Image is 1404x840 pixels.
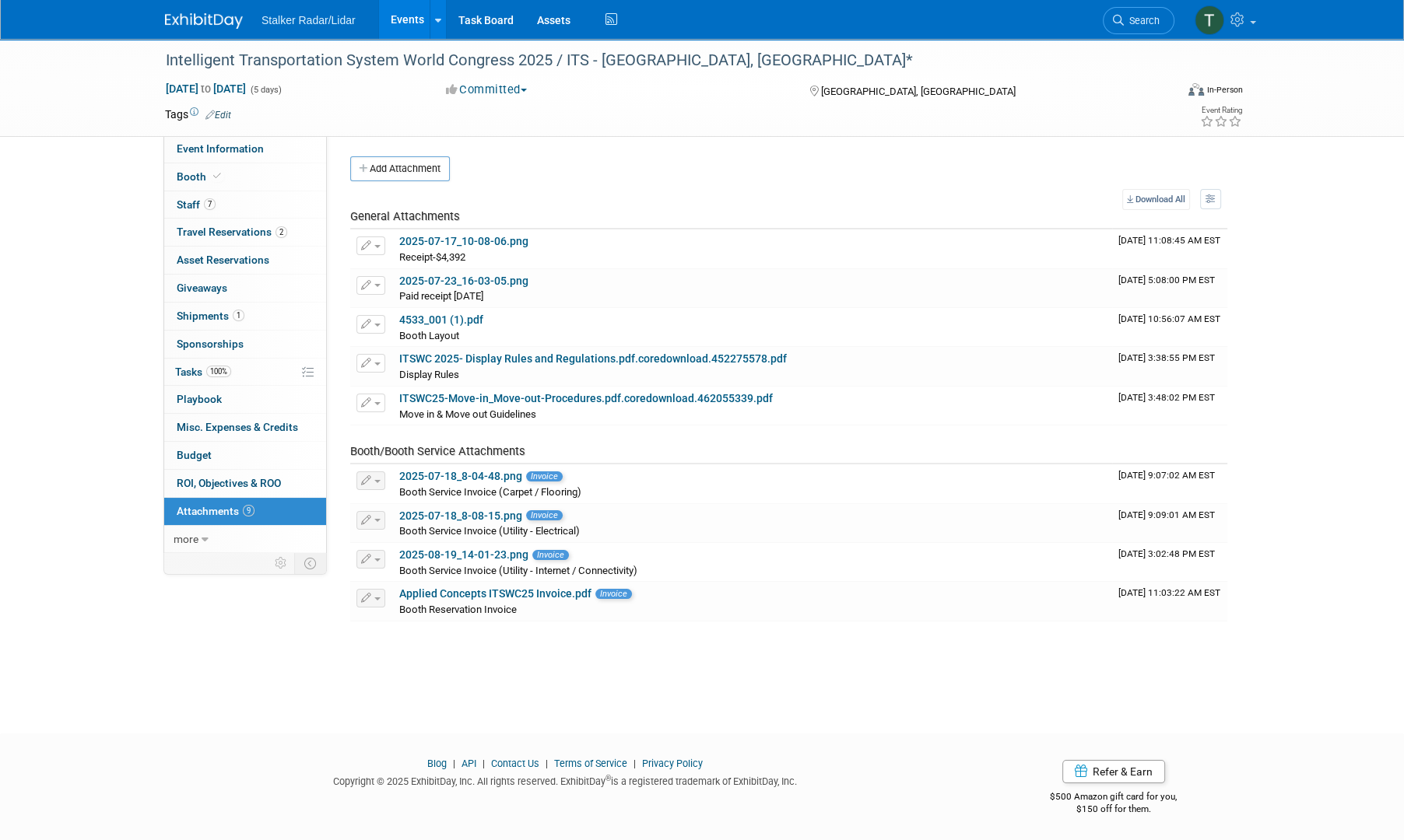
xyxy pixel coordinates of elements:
[399,565,637,576] span: Booth Service Invoice (Utility - Internet / Connectivity)
[1112,308,1227,347] td: Upload Timestamp
[1103,7,1174,34] a: Search
[988,803,1240,816] div: $150 off for them.
[1118,275,1215,285] span: Upload Timestamp
[164,135,326,163] a: Event Information
[1122,189,1190,210] a: Download All
[1118,587,1220,598] span: Upload Timestamp
[1188,83,1204,96] img: Format-Inperson.png
[164,470,326,497] a: ROI, Objectives & ROO
[1118,470,1215,481] span: Upload Timestamp
[988,780,1240,816] div: $500 Amazon gift card for you,
[177,421,298,433] span: Misc. Expenses & Credits
[164,359,326,386] a: Tasks100%
[1112,387,1227,425] td: Upload Timestamp
[1083,81,1243,104] div: Event Format
[177,449,212,461] span: Budget
[1112,543,1227,582] td: Upload Timestamp
[399,408,536,420] span: Move in & Move out Guidelines
[164,247,326,274] a: Asset Reservations
[164,331,326,358] a: Sponsorships
[399,251,465,263] span: Receipt-$4,392
[164,526,326,553] a: more
[1118,548,1215,559] span: Upload Timestamp
[243,505,254,516] span: 9
[399,290,483,302] span: Paid receipt [DATE]
[174,533,198,545] span: more
[177,226,287,238] span: Travel Reservations
[164,414,326,441] a: Misc. Expenses & Credits
[1112,464,1227,503] td: Upload Timestamp
[164,442,326,469] a: Budget
[1062,760,1165,783] a: Refer & Earn
[249,85,282,95] span: (5 days)
[526,471,563,481] span: Invoice
[399,275,528,287] a: 2025-07-23_16-03-05.png
[1118,352,1215,363] span: Upload Timestamp
[399,525,580,537] span: Booth Service Invoice (Utility - Electrical)
[1124,15,1160,26] span: Search
[526,510,563,520] span: Invoice
[1118,313,1220,324] span: Upload Timestamp
[427,758,447,769] a: Blog
[177,393,222,405] span: Playbook
[165,107,231,122] td: Tags
[160,47,1151,75] div: Intelligent Transportation System World Congress 2025 / ITS - [GEOGRAPHIC_DATA], [GEOGRAPHIC_DATA]*
[164,219,326,246] a: Travel Reservations2
[350,209,460,223] span: General Attachments
[449,758,459,769] span: |
[595,589,632,599] span: Invoice
[204,198,216,210] span: 7
[542,758,552,769] span: |
[1112,229,1227,268] td: Upload Timestamp
[630,758,640,769] span: |
[642,758,703,769] a: Privacy Policy
[399,369,459,380] span: Display Rules
[1206,84,1243,96] div: In-Person
[295,553,327,573] td: Toggle Event Tabs
[1118,235,1220,246] span: Upload Timestamp
[177,505,254,517] span: Attachments
[164,275,326,302] a: Giveaways
[1118,509,1215,520] span: Upload Timestamp
[462,758,476,769] a: API
[165,82,247,96] span: [DATE] [DATE]
[213,172,221,180] i: Booth reservation complete
[1112,582,1227,621] td: Upload Timestamp
[177,477,281,489] span: ROI, Objectives & ROO
[177,254,269,266] span: Asset Reservations
[532,550,569,560] span: Invoice
[276,226,287,238] span: 2
[165,771,965,789] div: Copyright © 2025 ExhibitDay, Inc. All rights reserved. ExhibitDay is a registered trademark of Ex...
[1112,504,1227,543] td: Upload Timestamp
[206,366,231,377] span: 100%
[177,338,244,350] span: Sponsorships
[1195,5,1224,35] img: Tommy Yates
[479,758,489,769] span: |
[350,156,450,181] button: Add Attachment
[268,553,295,573] td: Personalize Event Tab Strip
[233,310,244,321] span: 1
[399,486,581,498] span: Booth Service Invoice (Carpet / Flooring)
[399,235,528,247] a: 2025-07-17_10-08-06.png
[164,191,326,219] a: Staff7
[399,392,773,404] a: ITSWC25-Move-in_Move-out-Procedures.pdf.coredownload.462055339.pdf
[605,774,611,782] sup: ®
[175,366,231,378] span: Tasks
[164,303,326,330] a: Shipments1
[205,110,231,121] a: Edit
[177,310,244,322] span: Shipments
[164,498,326,525] a: Attachments9
[1112,347,1227,386] td: Upload Timestamp
[491,758,539,769] a: Contact Us
[820,86,1015,97] span: [GEOGRAPHIC_DATA], [GEOGRAPHIC_DATA]
[399,352,787,365] a: ITSWC 2025- Display Rules and Regulations.pdf.coredownload.452275578.pdf
[399,330,459,341] span: Booth Layout
[164,386,326,413] a: Playbook
[177,198,216,211] span: Staff
[399,587,591,600] a: Applied Concepts ITSWC25 Invoice.pdf
[350,444,525,458] span: Booth/Booth Service Attachments
[399,548,528,561] a: 2025-08-19_14-01-23.png
[554,758,627,769] a: Terms of Service
[198,82,213,95] span: to
[177,282,227,294] span: Giveaways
